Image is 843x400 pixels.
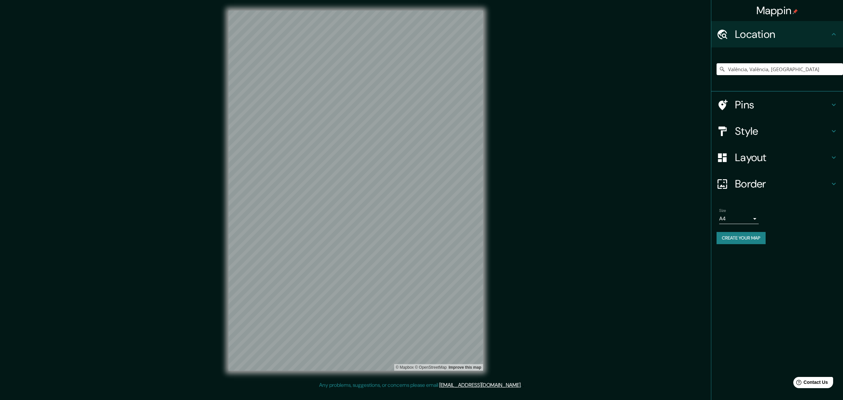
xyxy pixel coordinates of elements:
[229,11,483,371] canvas: Map
[735,151,830,164] h4: Layout
[735,28,830,41] h4: Location
[784,374,836,393] iframe: Help widget launcher
[711,171,843,197] div: Border
[793,9,798,14] img: pin-icon.png
[522,381,523,389] div: .
[756,4,798,17] h4: Mappin
[719,214,759,224] div: A4
[735,98,830,111] h4: Pins
[523,381,524,389] div: .
[396,365,414,370] a: Mapbox
[735,177,830,190] h4: Border
[319,381,522,389] p: Any problems, suggestions, or concerns please email .
[415,365,447,370] a: OpenStreetMap
[449,365,481,370] a: Map feedback
[719,208,726,214] label: Size
[717,63,843,75] input: Pick your city or area
[711,144,843,171] div: Layout
[439,382,521,388] a: [EMAIL_ADDRESS][DOMAIN_NAME]
[717,232,766,244] button: Create your map
[711,118,843,144] div: Style
[711,21,843,47] div: Location
[735,125,830,138] h4: Style
[711,92,843,118] div: Pins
